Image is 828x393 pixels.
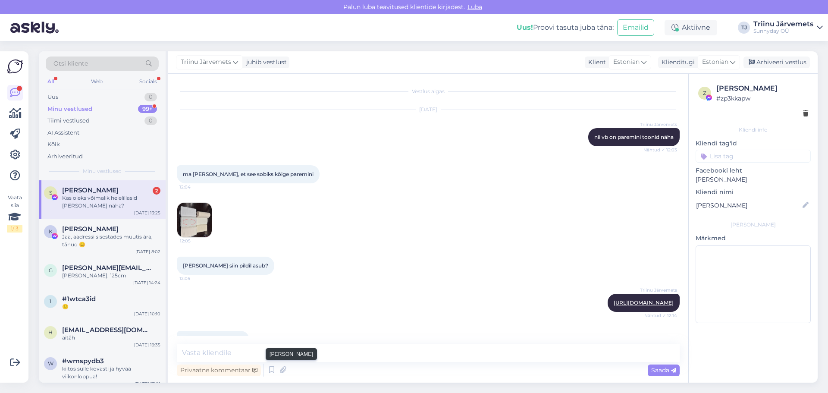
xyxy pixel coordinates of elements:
span: S [49,189,52,196]
span: 12:05 [180,238,212,244]
div: [DATE] [177,106,680,113]
span: Triinu Järvemets [181,57,231,67]
div: [DATE] 13:25 [134,210,160,216]
div: [DATE] 8:02 [135,248,160,255]
div: Klienditugi [658,58,695,67]
div: 99+ [138,105,157,113]
div: juhib vestlust [243,58,287,67]
div: Privaatne kommentaar [177,365,261,376]
div: 2 [153,187,160,195]
span: Otsi kliente [53,59,88,68]
span: Nähtud ✓ 12:14 [644,312,677,319]
div: Web [89,76,104,87]
span: #1wtca3id [62,295,96,303]
div: kiitos sulle kovasti ja hyvää viikonloppua! [62,365,160,380]
div: TJ [738,22,750,34]
input: Lisa nimi [696,201,801,210]
span: #wmspydb3 [62,357,104,365]
span: Triinu Järvemets [640,287,677,293]
p: Kliendi nimi [696,188,811,197]
small: [PERSON_NAME] [270,350,313,358]
a: [URL][DOMAIN_NAME] [614,299,674,306]
div: Uus [47,93,58,101]
div: Socials [138,76,159,87]
div: Kliendi info [696,126,811,134]
span: Karina Karelina [62,225,119,233]
span: Minu vestlused [83,167,122,175]
span: g [49,267,53,274]
div: aitäh [62,334,160,342]
div: 🙂 [62,303,160,311]
div: Sunnyday OÜ [753,28,813,35]
span: heli.hanga@mail.ee [62,326,152,334]
img: Attachment [177,203,212,237]
span: Luba [465,3,485,11]
div: 1 / 3 [7,225,22,233]
span: 1 [50,298,51,305]
span: Sirel Rootsma [62,186,119,194]
div: Aktiivne [665,20,717,35]
div: [DATE] 10:10 [134,311,160,317]
span: Triinu Järvemets [640,121,677,128]
div: [PERSON_NAME] [716,83,808,94]
div: 0 [144,93,157,101]
div: Minu vestlused [47,105,92,113]
a: Triinu JärvemetsSunnyday OÜ [753,21,823,35]
div: Kas oleks võimalik helelillasid [PERSON_NAME] näha? [62,194,160,210]
span: 12:05 [179,275,212,282]
div: Vestlus algas [177,88,680,95]
span: nii vb on paremini toonid näha [594,134,674,140]
span: K [49,228,53,235]
div: Arhiveeri vestlus [743,57,810,68]
div: Triinu Järvemets [753,21,813,28]
p: Facebooki leht [696,166,811,175]
button: Emailid [617,19,654,36]
b: Uus! [517,23,533,31]
span: z [703,90,706,96]
p: [PERSON_NAME] [696,175,811,184]
div: Arhiveeritud [47,152,83,161]
p: Märkmed [696,234,811,243]
div: Tiimi vestlused [47,116,90,125]
img: Askly Logo [7,58,23,75]
div: 0 [144,116,157,125]
div: Proovi tasuta juba täna: [517,22,614,33]
div: [PERSON_NAME] [696,221,811,229]
div: [PERSON_NAME]: 125cm [62,272,160,280]
p: Kliendi tag'id [696,139,811,148]
div: Vaata siia [7,194,22,233]
span: ma [PERSON_NAME], et see sobiks kõige paremini [183,171,314,177]
span: 12:04 [179,184,212,190]
span: Saada [651,366,676,374]
span: Estonian [613,57,640,67]
div: Jaa, aadressi sisestades muutis ära, tänud 😊 [62,233,160,248]
span: [PERSON_NAME] siin pildil asub? [183,262,268,269]
div: [DATE] 14:24 [133,280,160,286]
span: greta.kalla@gmail.com [62,264,152,272]
div: Klient [585,58,606,67]
div: Kõik [47,140,60,149]
span: Estonian [702,57,728,67]
div: AI Assistent [47,129,79,137]
span: w [48,360,53,367]
div: [DATE] 17:01 [135,380,160,387]
div: All [46,76,56,87]
div: # zp3kkapw [716,94,808,103]
input: Lisa tag [696,150,811,163]
div: [DATE] 19:35 [134,342,160,348]
span: Nähtud ✓ 12:03 [643,147,677,153]
span: h [48,329,53,336]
